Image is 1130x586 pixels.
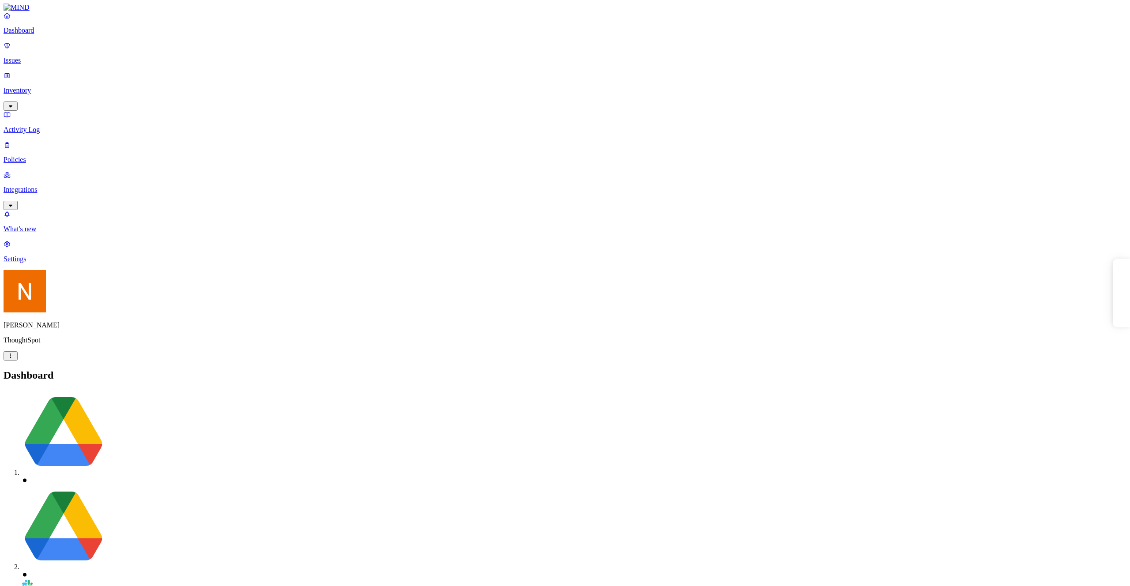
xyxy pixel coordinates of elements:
[4,210,1126,233] a: What's new
[4,225,1126,233] p: What's new
[21,390,106,475] img: svg%3e
[4,141,1126,164] a: Policies
[4,111,1126,134] a: Activity Log
[4,4,30,11] img: MIND
[4,255,1126,263] p: Settings
[21,485,106,569] img: svg%3e
[4,11,1126,34] a: Dashboard
[4,336,1126,344] p: ThoughtSpot
[4,270,46,312] img: Nitai Mishary
[4,240,1126,263] a: Settings
[4,71,1126,109] a: Inventory
[4,4,1126,11] a: MIND
[4,321,1126,329] p: [PERSON_NAME]
[4,41,1126,64] a: Issues
[4,86,1126,94] p: Inventory
[4,156,1126,164] p: Policies
[4,56,1126,64] p: Issues
[4,369,1126,381] h2: Dashboard
[4,126,1126,134] p: Activity Log
[4,186,1126,194] p: Integrations
[4,171,1126,209] a: Integrations
[4,26,1126,34] p: Dashboard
